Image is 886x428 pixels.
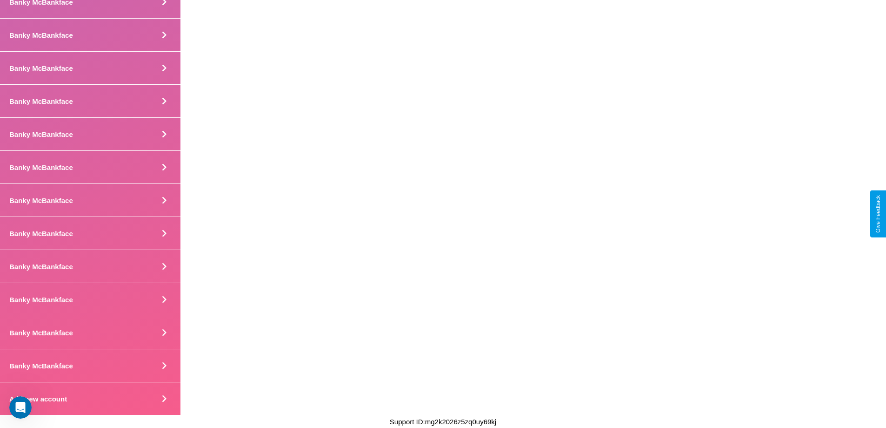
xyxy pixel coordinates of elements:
h4: Banky McBankface [9,64,73,72]
h4: Add new account [9,395,67,403]
h4: Banky McBankface [9,329,73,337]
h4: Banky McBankface [9,130,73,138]
h4: Banky McBankface [9,163,73,171]
h4: Banky McBankface [9,296,73,304]
h4: Banky McBankface [9,362,73,370]
div: Give Feedback [875,195,881,233]
h4: Banky McBankface [9,97,73,105]
h4: Banky McBankface [9,230,73,238]
iframe: Intercom live chat [9,396,32,419]
h4: Banky McBankface [9,31,73,39]
h4: Banky McBankface [9,263,73,271]
p: Support ID: mg2k2026z5zq0uy69kj [390,415,496,428]
h4: Banky McBankface [9,197,73,204]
